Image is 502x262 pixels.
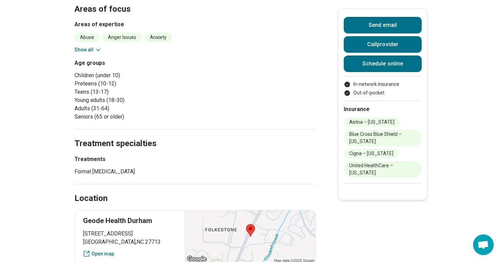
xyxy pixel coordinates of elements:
li: Anger Issues [102,33,142,42]
li: Formal [MEDICAL_DATA] [74,168,171,176]
li: United HealthCare – [US_STATE] [344,161,422,178]
li: Blue Cross Blue Shield – [US_STATE] [344,130,422,146]
li: Preteens (10-12) [74,80,192,88]
li: Seniors (65 or older) [74,113,192,121]
h3: Areas of expertise [74,20,316,29]
button: Send email [344,17,422,33]
li: Adults (31-64) [74,104,192,113]
a: Open map [83,250,177,258]
li: Cigna – [US_STATE] [344,149,399,158]
li: Out-of-pocket [344,89,422,97]
li: Children (under 10) [74,71,192,80]
ul: Payment options [344,81,422,97]
h3: Age groups [74,59,192,67]
p: Geode Health Durham [83,216,177,225]
button: Callprovider [344,36,422,53]
li: Teens (13-17) [74,88,192,96]
li: In-network insurance [344,81,422,88]
span: [STREET_ADDRESS] [83,230,177,238]
li: Anxiety [144,33,172,42]
span: [GEOGRAPHIC_DATA] , NC 27713 [83,238,177,246]
h2: Treatment specialties [74,121,316,150]
li: Abuse [74,33,100,42]
button: Show all [74,46,102,53]
div: Open chat [473,234,494,255]
li: Young adults (18-30) [74,96,192,104]
h3: Treatments [74,155,171,163]
li: Aetna – [US_STATE] [344,118,400,127]
h2: Location [74,193,108,204]
a: Schedule online [344,56,422,72]
h2: Insurance [344,105,422,113]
